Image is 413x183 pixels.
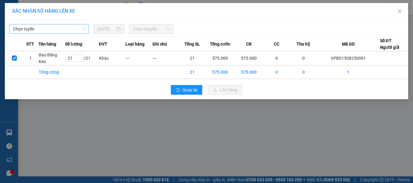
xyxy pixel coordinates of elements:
span: rollback [176,88,180,93]
button: uploadLên hàng [208,85,242,95]
span: CR [246,41,252,47]
span: Tên hàng [38,41,56,47]
td: Tổng cộng [38,65,65,79]
span: ĐVT [99,41,107,47]
td: 0 [290,65,317,79]
td: --- [152,51,179,65]
span: close [397,9,402,14]
td: 21 [179,65,206,79]
td: 575.000 [235,65,263,79]
td: / 21 [65,51,99,65]
td: 575.000 [206,65,234,79]
span: Ghi chú [152,41,167,47]
span: Mã GD [342,41,355,47]
span: STT [26,41,34,47]
span: Quay lại [182,87,197,93]
span: Số lượng [65,41,82,47]
span: Chọn chuyến [133,24,170,33]
button: rollbackQuay lại [171,85,202,95]
span: Tổng cước [210,41,230,47]
td: 1 [317,65,380,79]
span: Loại hàng [125,41,145,47]
input: 15/08/2025 [97,26,115,32]
td: 0 [263,51,290,65]
span: Chọn tuyến [13,24,85,33]
td: 575.000 [235,51,263,65]
button: Close [391,3,408,20]
td: 21 [179,51,206,65]
td: Bao Băng Keo [38,51,65,65]
span: CC [274,41,279,47]
td: VPBD1508250001 [317,51,380,65]
td: Khác [99,51,125,65]
span: XÁC NHẬN SỐ HÀNG LÊN XE [12,8,75,14]
span: Tổng SL [184,41,200,47]
td: 0 [263,65,290,79]
td: 575.000 [206,51,234,65]
td: --- [125,51,152,65]
span: Thu hộ [297,41,310,47]
td: 0 [290,51,317,65]
div: Số ĐT Người gửi [380,37,399,51]
td: 1 [22,51,38,65]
